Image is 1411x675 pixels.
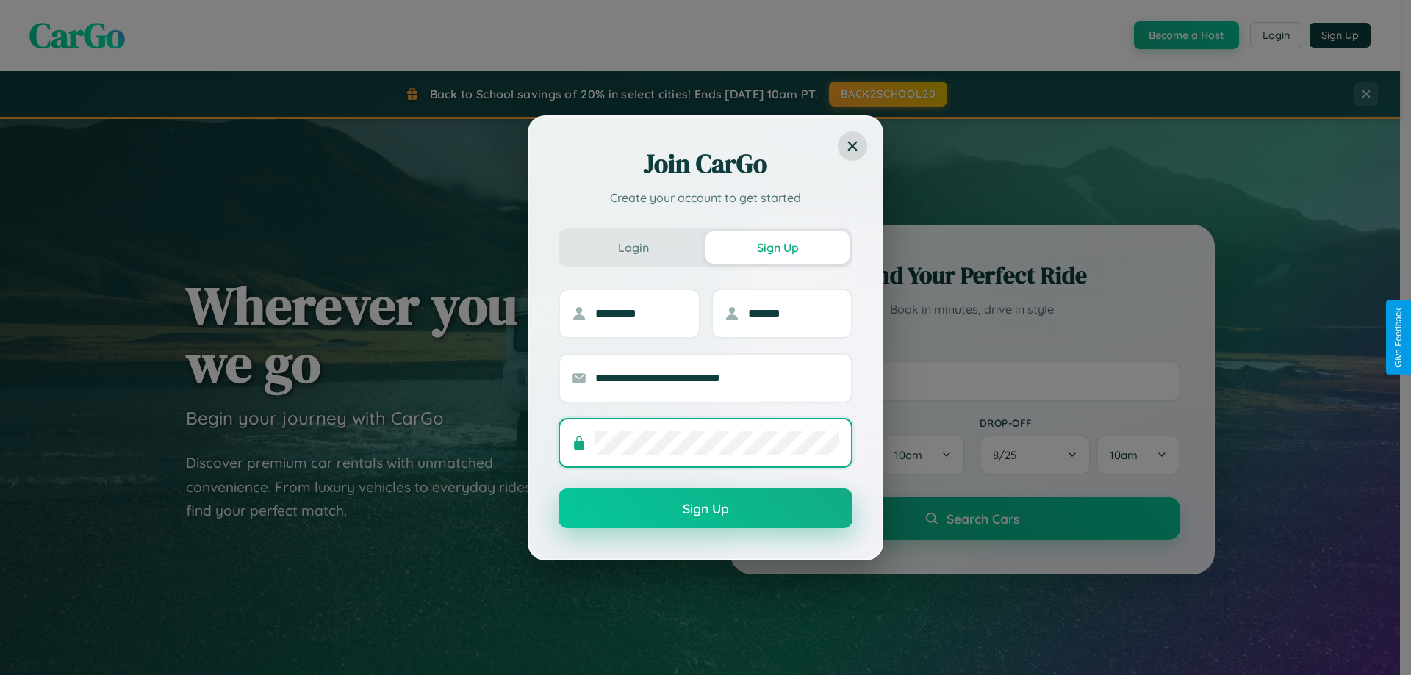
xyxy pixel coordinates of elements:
[561,231,705,264] button: Login
[559,189,852,206] p: Create your account to get started
[1393,308,1404,367] div: Give Feedback
[559,488,852,528] button: Sign Up
[559,146,852,181] h2: Join CarGo
[705,231,850,264] button: Sign Up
